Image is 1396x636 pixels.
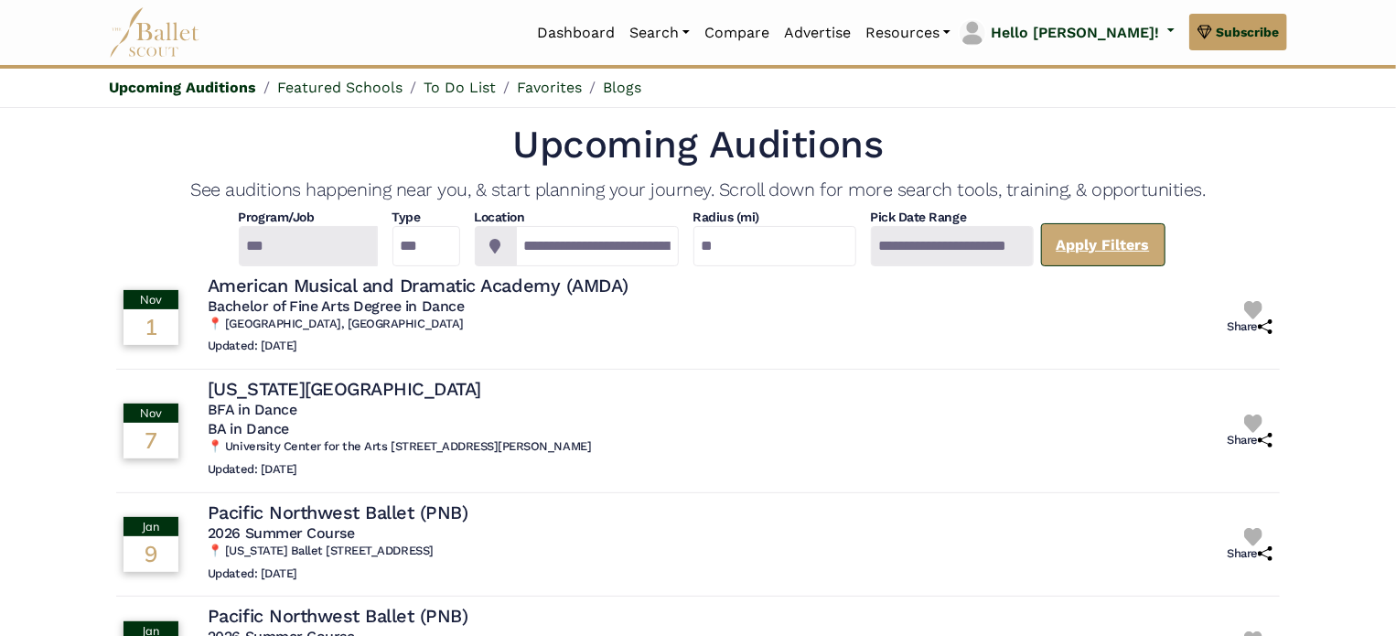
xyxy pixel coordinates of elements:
[1227,546,1273,562] h6: Share
[392,209,460,227] h4: Type
[1227,433,1273,448] h6: Share
[777,14,858,52] a: Advertise
[517,79,582,96] a: Favorites
[603,79,641,96] a: Blogs
[208,377,481,401] h4: [US_STATE][GEOGRAPHIC_DATA]
[208,401,591,420] h5: BFA in Dance
[693,209,760,227] h4: Radius (mi)
[123,290,178,308] div: Nov
[424,79,496,96] a: To Do List
[208,317,636,332] h6: 📍 [GEOGRAPHIC_DATA], [GEOGRAPHIC_DATA]
[116,120,1280,170] h1: Upcoming Auditions
[123,536,178,571] div: 9
[1189,14,1287,50] a: Subscribe
[960,20,985,46] img: profile picture
[239,209,378,227] h4: Program/Job
[1041,223,1165,266] a: Apply Filters
[208,524,476,544] h5: 2026 Summer Course
[475,209,679,227] h4: Location
[958,18,1175,48] a: profile picture Hello [PERSON_NAME]!
[123,309,178,344] div: 1
[277,79,403,96] a: Featured Schools
[208,604,468,628] h4: Pacific Northwest Ballet (PNB)
[208,501,468,524] h4: Pacific Northwest Ballet (PNB)
[116,178,1280,201] h4: See auditions happening near you, & start planning your journey. Scroll down for more search tool...
[622,14,697,52] a: Search
[516,226,679,266] input: Location
[208,544,476,559] h6: 📍 [US_STATE] Ballet [STREET_ADDRESS]
[208,462,591,478] h6: Updated: [DATE]
[208,297,636,317] h5: Bachelor of Fine Arts Degree in Dance
[208,339,636,354] h6: Updated: [DATE]
[208,439,591,455] h6: 📍 University Center for the Arts [STREET_ADDRESS][PERSON_NAME]
[530,14,622,52] a: Dashboard
[109,79,256,96] a: Upcoming Auditions
[991,21,1159,45] p: Hello [PERSON_NAME]!
[858,14,958,52] a: Resources
[123,404,178,422] div: Nov
[208,566,476,582] h6: Updated: [DATE]
[123,517,178,535] div: Jan
[697,14,777,52] a: Compare
[1197,22,1212,42] img: gem.svg
[871,209,1034,227] h4: Pick Date Range
[1227,319,1273,335] h6: Share
[208,274,628,297] h4: American Musical and Dramatic Academy (AMDA)
[208,420,591,439] h5: BA in Dance
[1216,22,1279,42] span: Subscribe
[123,423,178,458] div: 7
